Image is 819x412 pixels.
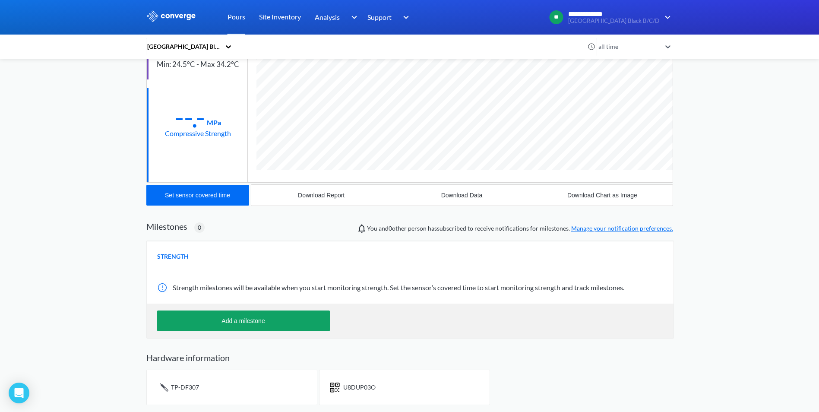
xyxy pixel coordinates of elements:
[146,185,249,206] button: Set sensor covered time
[157,59,239,70] div: Min: 24.5°C - Max 34.2°C
[357,223,367,234] img: notifications-icon.svg
[198,223,201,232] span: 0
[157,252,189,261] span: STRENGTH
[568,18,659,24] span: [GEOGRAPHIC_DATA] Black B/C/D
[389,225,407,232] span: 0 other
[367,224,673,233] span: You and person has subscribed to receive notifications for milestones.
[345,12,359,22] img: downArrow.svg
[174,106,205,128] div: --.-
[298,192,345,199] div: Download Report
[567,192,637,199] div: Download Chart as Image
[157,380,171,394] img: icon-tail.svg
[146,42,221,51] div: [GEOGRAPHIC_DATA] Black B/C/D
[171,383,199,391] span: TP-DF307
[343,383,376,391] span: U8DUP03O
[659,12,673,22] img: downArrow.svg
[146,352,673,363] h2: Hardware information
[165,128,231,139] div: Compressive Strength
[441,192,483,199] div: Download Data
[315,12,340,22] span: Analysis
[146,221,187,231] h2: Milestones
[165,192,230,199] div: Set sensor covered time
[596,42,661,51] div: all time
[146,10,196,22] img: logo_ewhite.svg
[173,283,624,292] span: Strength milestones will be available when you start monitoring strength. Set the sensor’s covere...
[532,185,672,206] button: Download Chart as Image
[9,383,29,403] div: Open Intercom Messenger
[330,382,340,393] img: icon-short-text.svg
[157,311,330,331] button: Add a milestone
[392,185,532,206] button: Download Data
[398,12,411,22] img: downArrow.svg
[251,185,392,206] button: Download Report
[571,225,673,232] a: Manage your notification preferences.
[588,43,595,51] img: icon-clock.svg
[367,12,392,22] span: Support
